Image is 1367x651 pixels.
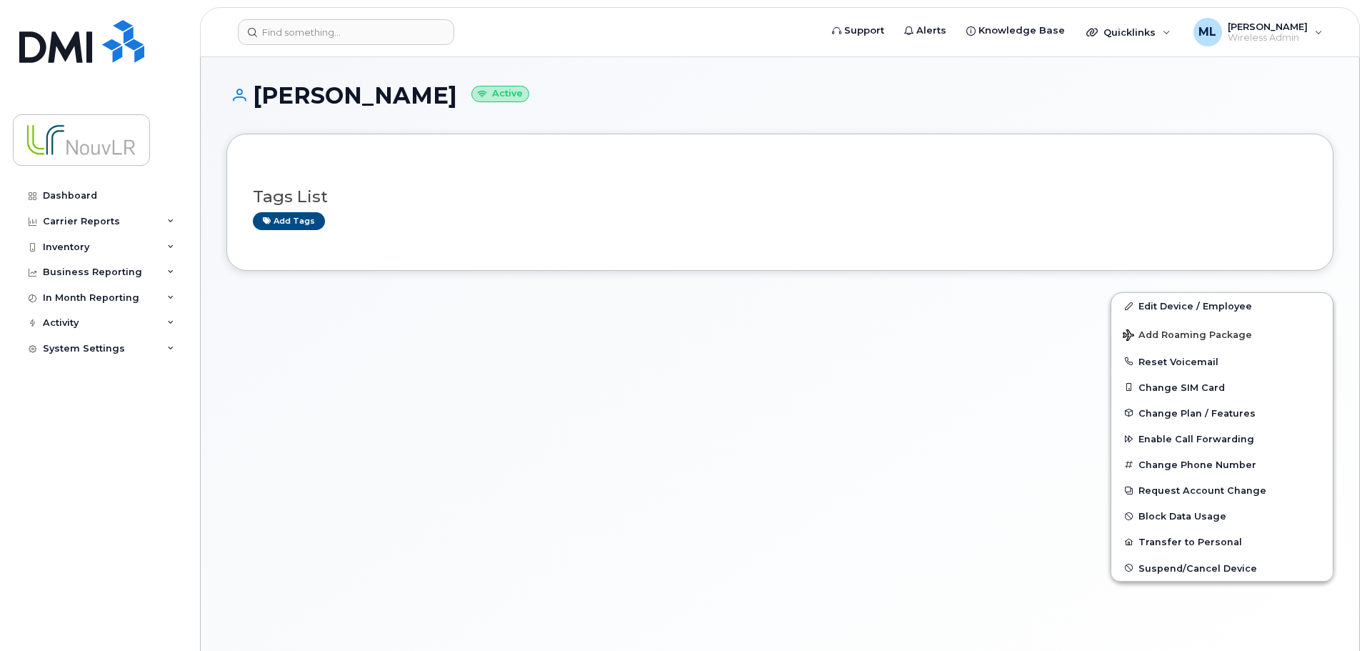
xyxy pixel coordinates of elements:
[1111,293,1333,319] a: Edit Device / Employee
[1111,503,1333,529] button: Block Data Usage
[1111,426,1333,452] button: Enable Call Forwarding
[1111,374,1333,400] button: Change SIM Card
[1111,452,1333,477] button: Change Phone Number
[226,83,1333,108] h1: [PERSON_NAME]
[1111,349,1333,374] button: Reset Voicemail
[1111,477,1333,503] button: Request Account Change
[1111,400,1333,426] button: Change Plan / Features
[1138,434,1254,444] span: Enable Call Forwarding
[1138,562,1257,573] span: Suspend/Cancel Device
[1138,407,1256,418] span: Change Plan / Features
[1111,319,1333,349] button: Add Roaming Package
[1111,529,1333,555] button: Transfer to Personal
[253,212,325,230] a: Add tags
[253,188,1307,206] h3: Tags List
[471,86,529,102] small: Active
[1111,555,1333,581] button: Suspend/Cancel Device
[1123,329,1252,343] span: Add Roaming Package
